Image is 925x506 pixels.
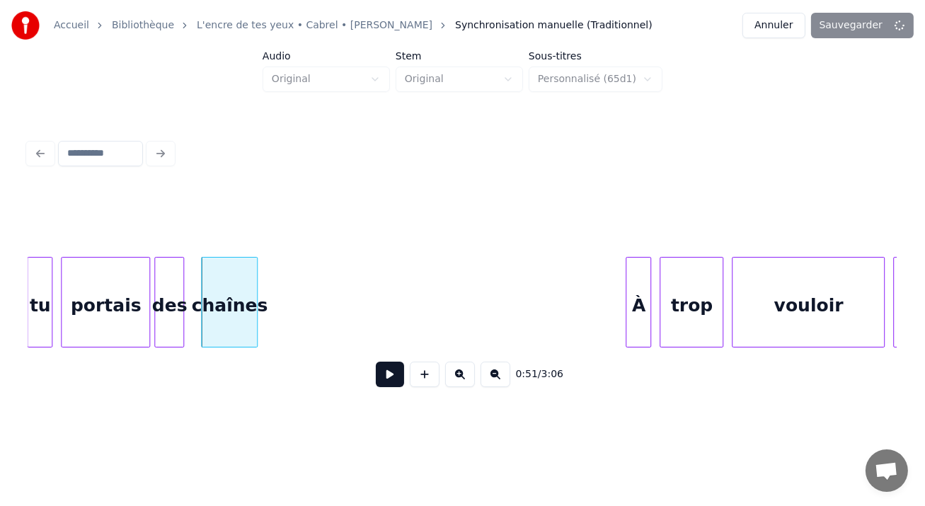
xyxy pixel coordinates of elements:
span: 0:51 [516,367,538,381]
a: Ouvrir le chat [866,449,908,492]
img: youka [11,11,40,40]
a: Accueil [54,18,89,33]
a: Bibliothèque [112,18,174,33]
nav: breadcrumb [54,18,653,33]
label: Stem [396,51,523,61]
a: L'encre de tes yeux • Cabrel • [PERSON_NAME] [197,18,432,33]
button: Annuler [742,13,805,38]
label: Sous-titres [529,51,662,61]
span: 3:06 [541,367,563,381]
div: / [516,367,550,381]
label: Audio [263,51,390,61]
span: Synchronisation manuelle (Traditionnel) [455,18,653,33]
